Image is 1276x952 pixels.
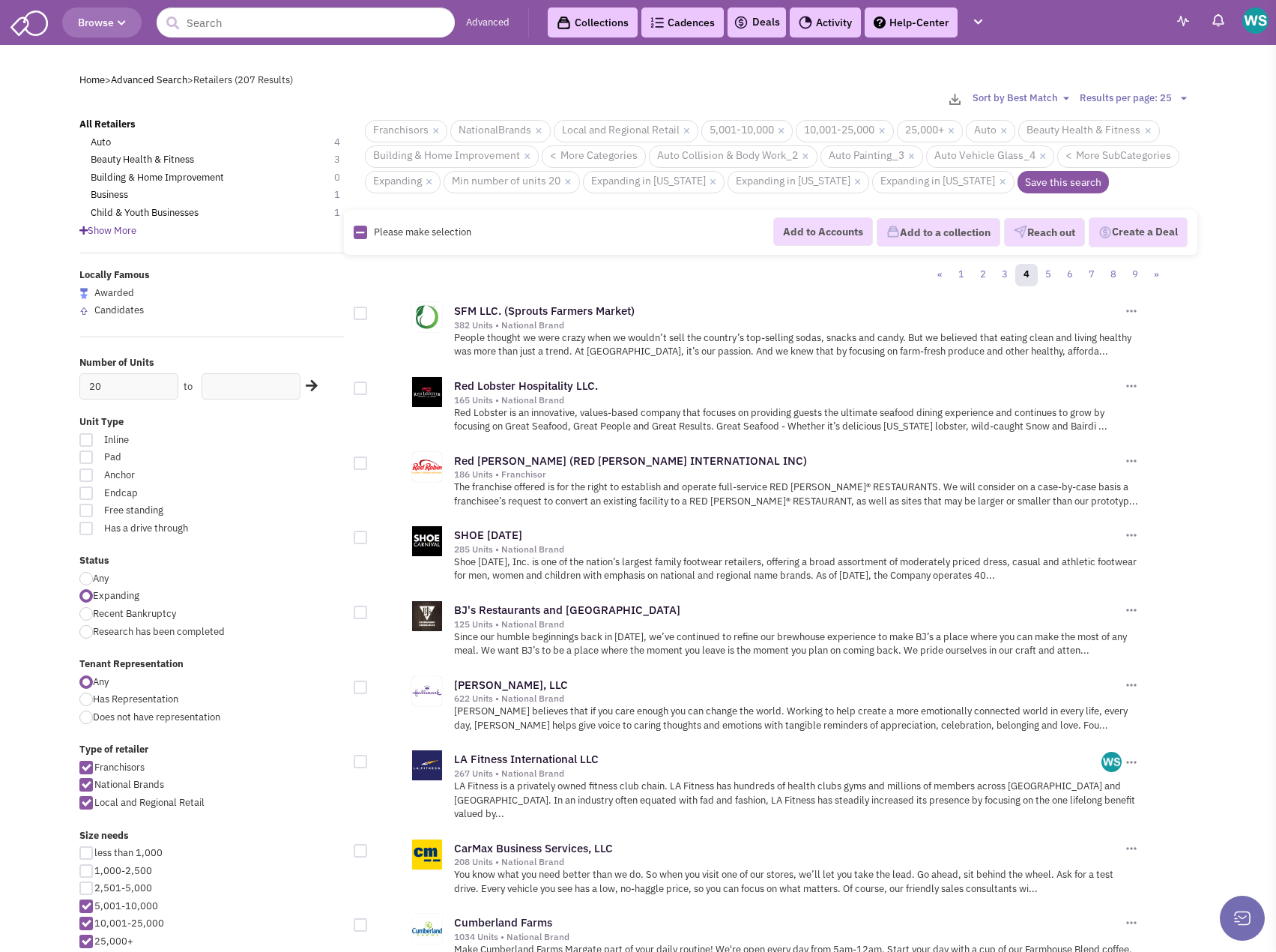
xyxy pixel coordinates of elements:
[1089,217,1188,247] button: Create a Deal
[78,16,126,29] span: Browse
[454,331,1140,359] p: People thought we were crazy when we wouldn’t sell the country’s top-selling sodas, snacks and ca...
[79,829,345,843] label: Size needs
[454,543,1122,555] div: 285 Units • National Brand
[802,150,808,163] a: ×
[874,16,886,28] img: help.png
[79,356,345,370] label: Number of Units
[94,486,261,501] span: Endcap
[454,304,635,318] a: SFM LLC. (Sprouts Farmers Market)
[365,120,447,142] span: Franchisors
[1144,124,1151,138] a: ×
[454,768,1102,780] div: 267 Units • National Brand
[454,406,1140,434] p: Red Lobster is an innovative, values-based company that focuses on providing guests the ultimate ...
[854,175,861,189] a: ×
[79,118,136,132] a: All Retailers
[79,118,136,130] b: All Retailers
[949,94,961,105] img: download-2-24.png
[778,124,784,138] a: ×
[796,120,893,142] span: 10,001-25,000
[334,206,355,220] span: 1
[454,841,613,855] a: CarMax Business Services, LLC
[105,73,111,86] span: >
[929,264,951,286] a: «
[454,931,1122,943] div: 1034 Units • National Brand
[454,469,1122,480] div: 186 Units • Franchisor
[650,17,664,28] img: Cadences_logo.png
[1146,264,1167,286] a: »
[91,153,194,167] a: Beauty Health & Fitness
[466,16,510,30] a: Advanced
[93,607,176,620] span: Recent Bankruptcy
[94,796,205,809] span: Local and Regional Retail
[94,778,164,791] span: National Brands
[91,206,199,220] a: Child & Youth Businesses
[79,415,345,430] label: Unit Type
[444,171,579,193] span: Min number of units 20
[1057,145,1179,168] a: < More SubCategories
[79,554,345,568] label: Status
[354,226,367,239] img: Rectangle.png
[454,678,568,692] a: [PERSON_NAME], LLC
[94,469,261,483] span: Anchor
[79,73,105,86] a: Home
[641,7,724,37] a: Cadences
[94,522,261,536] span: Has a drive through
[454,915,552,930] a: Cumberland Farms
[432,124,439,138] a: ×
[454,780,1140,822] p: LA Fitness is a privately owned fitness club chain. LA Fitness has hundreds of health clubs gyms ...
[94,451,261,465] span: Pad
[994,264,1016,286] a: 3
[454,603,680,617] a: BJ's Restaurants and [GEOGRAPHIC_DATA]
[365,171,441,193] span: Expanding
[93,589,139,602] span: Expanding
[908,150,915,163] a: ×
[79,268,345,283] label: Locally Famous
[966,120,1015,142] span: Auto
[184,380,193,394] label: to
[111,73,187,86] a: Advanced Search
[548,7,638,37] a: Collections
[564,175,571,189] a: ×
[91,171,224,185] a: Building & Home Improvement
[649,145,817,168] span: Auto Collision & Body Work_2
[94,882,152,894] span: 2,501-5,000
[872,171,1014,193] span: Expanding in [US_STATE]
[187,73,193,86] span: >
[999,175,1006,189] a: ×
[683,124,690,138] a: ×
[94,917,164,930] span: 10,001-25,000
[93,693,178,705] span: Has Representation
[1059,264,1081,286] a: 6
[94,846,163,859] span: less than 1,000
[62,7,142,37] button: Browse
[454,868,1140,896] p: You know what you need better than we do. So when you visit one of our stores, we’ll let you take...
[450,120,550,142] span: NationalBrands
[454,705,1140,732] p: [PERSON_NAME] believes that if you care enough you can change the world. Working to help create a...
[950,264,973,286] a: 1
[454,555,1140,583] p: Shoe [DATE], Inc. is one of the nation’s largest family footwear retailers, offering a broad asso...
[94,864,152,877] span: 1,000-2,500
[542,145,646,168] a: < More Categories
[897,120,963,142] span: 25,000+
[91,188,128,202] a: Business
[374,226,471,238] span: Please make selection
[454,379,598,393] a: Red Lobster Hospitality LLC.
[94,433,261,448] span: Inline
[790,7,861,37] a: Activity
[454,618,1122,630] div: 125 Units • National Brand
[10,7,48,36] img: SmartAdmin
[1124,264,1146,286] a: 9
[79,224,136,237] span: Show More
[296,376,320,396] div: Search Nearby
[865,7,958,37] a: Help-Center
[773,217,873,246] button: Add to Accounts
[535,124,542,138] a: ×
[583,171,725,193] span: Expanding in [US_STATE]
[454,856,1122,868] div: 208 Units • National Brand
[734,13,749,31] img: icon-deals.svg
[454,454,807,468] a: Red [PERSON_NAME] (RED [PERSON_NAME] INTERNATIONAL INC)
[1242,7,1269,34] img: Wil Scofield
[365,145,539,168] span: Building & Home Improvement
[554,120,698,142] span: Local and Regional Retail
